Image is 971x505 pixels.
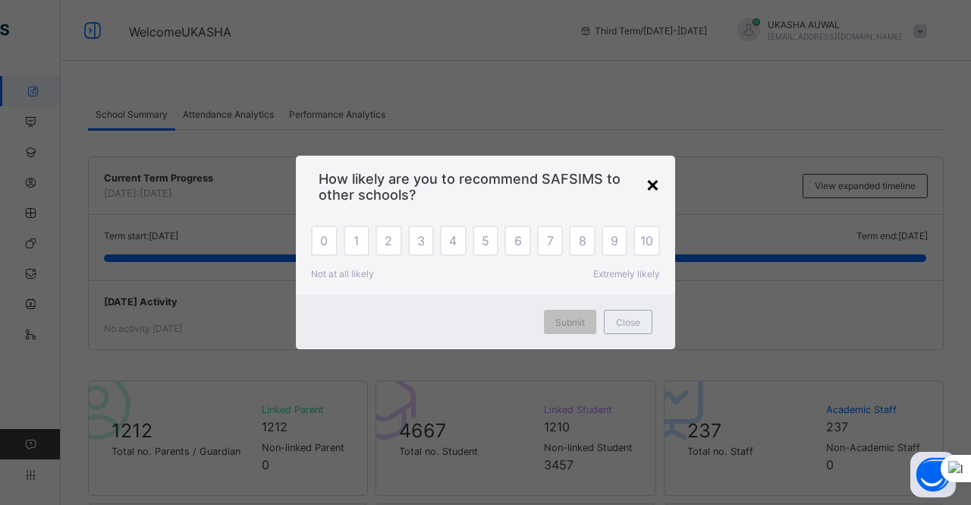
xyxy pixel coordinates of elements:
[593,268,660,279] span: Extremely likely
[640,233,653,248] span: 10
[611,233,618,248] span: 9
[555,317,585,328] span: Submit
[311,226,338,256] div: 0
[354,233,359,248] span: 1
[547,233,554,248] span: 7
[449,233,457,248] span: 4
[646,171,660,197] div: ×
[514,233,522,248] span: 6
[616,317,640,328] span: Close
[579,233,586,248] span: 8
[417,233,425,248] span: 3
[482,233,489,248] span: 5
[385,233,392,248] span: 2
[311,268,374,279] span: Not at all likely
[910,452,956,497] button: Open asap
[319,171,652,203] span: How likely are you to recommend SAFSIMS to other schools?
